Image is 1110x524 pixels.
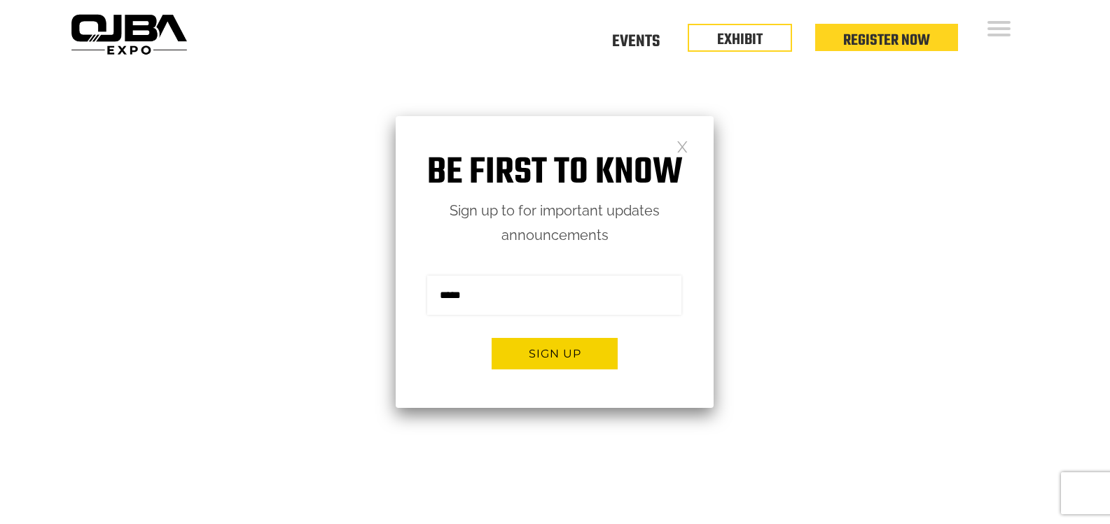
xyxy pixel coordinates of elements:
[677,140,688,152] a: Close
[396,199,714,248] p: Sign up to for important updates announcements
[396,151,714,195] h1: Be first to know
[843,29,930,52] a: Register Now
[492,338,618,369] button: Sign up
[717,28,763,52] a: EXHIBIT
